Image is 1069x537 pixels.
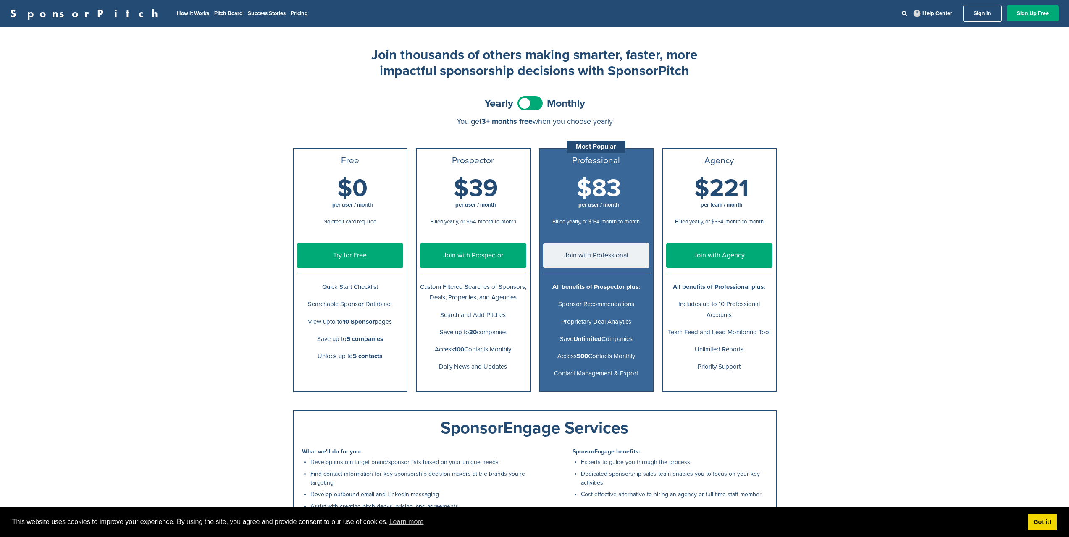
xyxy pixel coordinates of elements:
a: Sign In [963,5,1002,22]
b: 100 [454,346,464,353]
b: Unlimited [573,335,601,343]
h2: Join thousands of others making smarter, faster, more impactful sponsorship decisions with Sponso... [367,47,703,79]
b: All benefits of Prospector plus: [552,283,640,291]
b: All benefits of Professional plus: [673,283,765,291]
div: SponsorEngage Services [302,419,767,436]
span: 3+ months free [481,117,533,126]
li: Cost-effective alternative to hiring an agency or full-time staff member [581,490,767,499]
span: $0 [337,174,368,203]
span: Billed yearly, or $134 [552,218,599,225]
p: Daily News and Updates [420,361,526,372]
b: 500 [577,352,588,360]
p: Access Contacts Monthly [543,351,649,361]
span: month-to-month [601,218,640,225]
span: Billed yearly, or $54 [430,218,476,225]
p: Unlock up to [297,351,403,361]
p: Search and Add Pitches [420,310,526,320]
span: per user / month [455,202,496,208]
li: Experts to guide you through the process [581,458,767,466]
p: Save Companies [543,334,649,344]
p: Team Feed and Lead Monitoring Tool [666,327,772,338]
li: Find contact information for key sponsorship decision makers at the brands you're targeting [310,469,531,487]
b: What we'll do for you: [302,448,361,455]
h3: Professional [543,156,649,166]
a: SponsorPitch [10,8,163,19]
div: Most Popular [567,141,625,153]
span: No credit card required [323,218,376,225]
li: Develop custom target brand/sponsor lists based on your unique needs [310,458,531,466]
a: dismiss cookie message [1028,514,1057,531]
p: Contact Management & Export [543,368,649,379]
b: 30 [469,328,477,336]
a: Pitch Board [214,10,243,17]
p: Searchable Sponsor Database [297,299,403,309]
p: Save up to [297,334,403,344]
span: per team / month [701,202,743,208]
p: Includes up to 10 Professional Accounts [666,299,772,320]
li: Develop outbound email and LinkedIn messaging [310,490,531,499]
span: per user / month [578,202,619,208]
a: Join with Professional [543,243,649,268]
p: View upto to pages [297,317,403,327]
span: Monthly [547,98,585,109]
a: Pricing [291,10,308,17]
span: Billed yearly, or $334 [675,218,723,225]
b: 5 companies [347,335,383,343]
span: $83 [577,174,621,203]
h3: Free [297,156,403,166]
li: Dedicated sponsorship sales team enables you to focus on your key activities [581,469,767,487]
b: SponsorEngage benefits: [573,448,640,455]
h3: Agency [666,156,772,166]
p: Unlimited Reports [666,344,772,355]
a: learn more about cookies [388,516,425,528]
span: per user / month [332,202,373,208]
a: Join with Prospector [420,243,526,268]
p: Quick Start Checklist [297,282,403,292]
a: Sign Up Free [1007,5,1059,21]
p: Proprietary Deal Analytics [543,317,649,327]
a: How It Works [177,10,209,17]
div: You get when you choose yearly [293,117,777,126]
a: Try for Free [297,243,403,268]
p: Access Contacts Monthly [420,344,526,355]
a: Success Stories [248,10,286,17]
span: Yearly [484,98,513,109]
span: month-to-month [478,218,516,225]
span: $221 [694,174,749,203]
p: Save up to companies [420,327,526,338]
p: Custom Filtered Searches of Sponsors, Deals, Properties, and Agencies [420,282,526,303]
li: Assist with creating pitch decks, pricing, and agreements [310,502,531,511]
b: 5 contacts [353,352,382,360]
h3: Prospector [420,156,526,166]
a: Help Center [912,8,954,18]
span: This website uses cookies to improve your experience. By using the site, you agree and provide co... [12,516,1021,528]
span: month-to-month [725,218,764,225]
b: 10 Sponsor [343,318,375,325]
a: Join with Agency [666,243,772,268]
p: Sponsor Recommendations [543,299,649,309]
span: $39 [454,174,498,203]
p: Priority Support [666,361,772,372]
